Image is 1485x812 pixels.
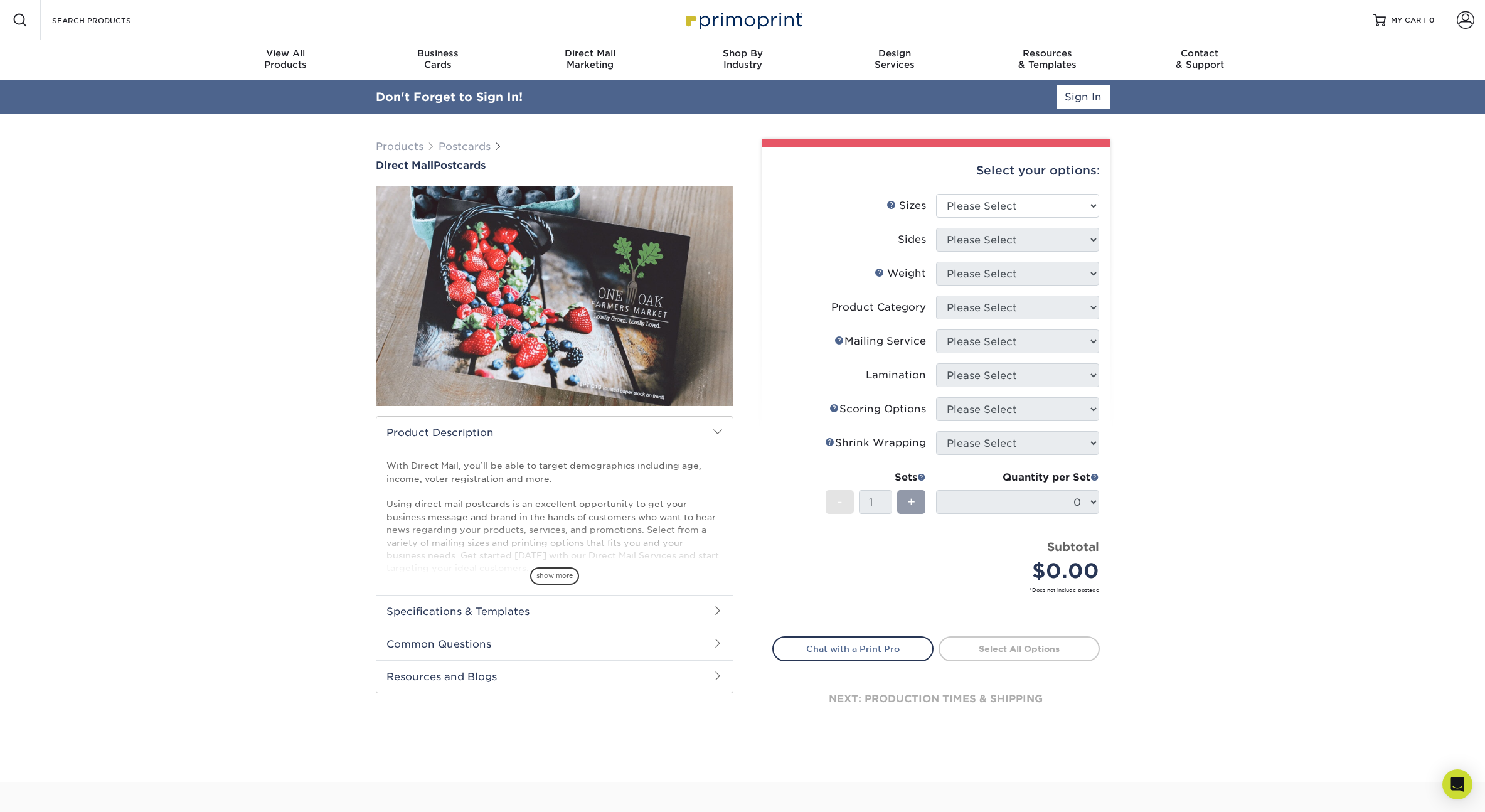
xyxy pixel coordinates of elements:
[1442,769,1472,799] div: Open Intercom Messenger
[1057,85,1110,109] a: Sign In
[819,48,971,59] span: Design
[819,48,971,70] div: Services
[898,232,926,247] div: Sides
[1124,48,1276,59] span: Contact
[1124,40,1276,80] a: Contact& Support
[376,88,523,106] div: Don't Forget to Sign In!
[361,48,514,59] span: Business
[530,567,579,584] span: show more
[819,40,971,80] a: DesignServices
[834,334,926,349] div: Mailing Service
[666,40,819,80] a: Shop ByIndustry
[1047,540,1099,553] strong: Subtotal
[376,628,733,660] h2: Common Questions
[514,48,666,70] div: Marketing
[376,595,733,628] h2: Specifications & Templates
[439,141,491,152] a: Postcards
[936,470,1099,485] div: Quantity per Set
[210,40,362,80] a: View AllProducts
[907,493,915,511] span: +
[825,435,926,451] div: Shrink Wrapping
[782,586,1099,594] small: *Does not include postage
[971,48,1124,70] div: & Templates
[829,402,926,417] div: Scoring Options
[376,159,733,171] a: Direct MailPostcards
[376,159,434,171] span: Direct Mail
[772,147,1100,195] div: Select your options:
[386,459,723,575] p: With Direct Mail, you’ll be able to target demographics including age, income, voter registration...
[831,300,926,315] div: Product Category
[875,266,926,281] div: Weight
[376,159,733,171] h1: Postcards
[51,13,173,28] input: SEARCH PRODUCTS.....
[376,173,733,420] img: Direct Mail 01
[210,48,362,70] div: Products
[376,660,733,693] h2: Resources and Blogs
[1124,48,1276,70] div: & Support
[210,48,362,59] span: View All
[361,40,514,80] a: BusinessCards
[772,636,934,661] a: Chat with a Print Pro
[666,48,819,70] div: Industry
[361,48,514,70] div: Cards
[514,48,666,59] span: Direct Mail
[680,6,806,33] img: Primoprint
[866,368,926,383] div: Lamination
[939,636,1100,661] a: Select All Options
[1429,16,1435,24] span: 0
[837,493,843,511] span: -
[945,556,1099,586] div: $0.00
[772,661,1100,737] div: next: production times & shipping
[666,48,819,59] span: Shop By
[886,198,926,213] div: Sizes
[826,470,926,485] div: Sets
[1391,15,1427,26] span: MY CART
[514,40,666,80] a: Direct MailMarketing
[971,48,1124,59] span: Resources
[376,141,423,152] a: Products
[376,417,733,449] h2: Product Description
[971,40,1124,80] a: Resources& Templates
